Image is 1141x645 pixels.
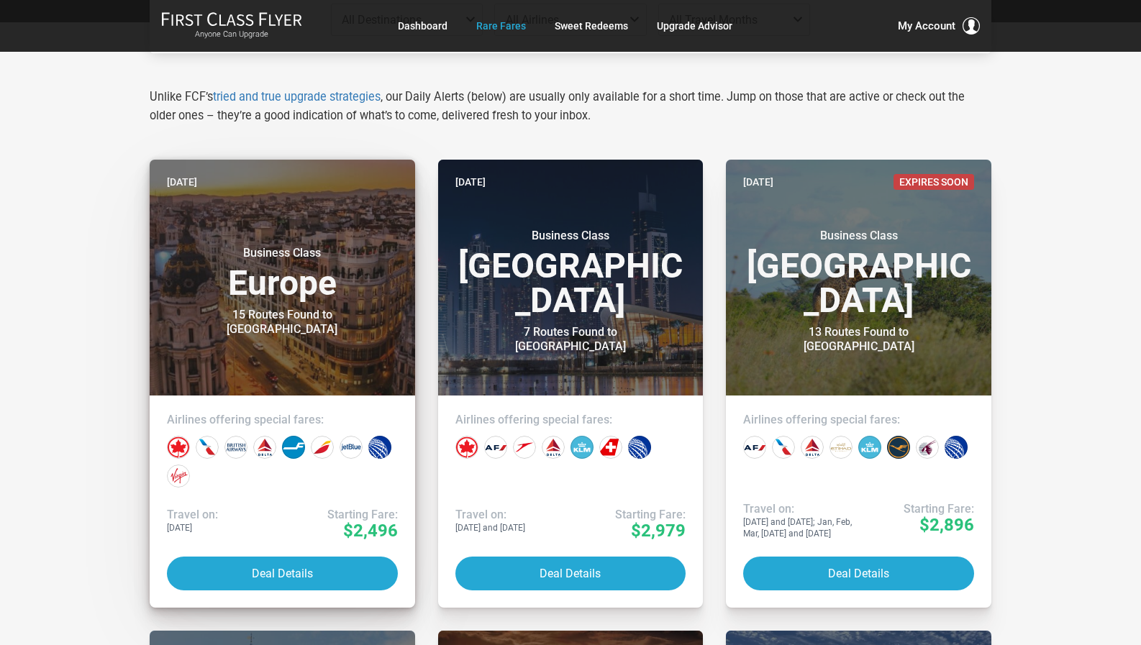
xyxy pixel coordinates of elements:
div: Lufthansa [887,436,910,459]
div: Air France [743,436,766,459]
div: Swiss [599,436,622,459]
div: KLM [570,436,594,459]
small: Business Class [769,229,949,243]
small: Business Class [192,246,372,260]
button: My Account [898,17,980,35]
div: United [368,436,391,459]
div: Qatar [916,436,939,459]
time: [DATE] [743,174,773,190]
p: Unlike FCF’s , our Daily Alerts (below) are usually only available for a short time. Jump on thos... [150,88,991,125]
div: American Airlines [196,436,219,459]
div: 15 Routes Found to [GEOGRAPHIC_DATA] [192,308,372,337]
div: Air France [484,436,507,459]
h4: Airlines offering special fares: [743,413,974,427]
a: First Class FlyerAnyone Can Upgrade [161,12,302,40]
div: Etihad [829,436,853,459]
button: Deal Details [743,557,974,590]
div: American Airlines [772,436,795,459]
div: KLM [858,436,881,459]
h3: Europe [167,246,398,301]
h3: [GEOGRAPHIC_DATA] [743,229,974,318]
div: 13 Routes Found to [GEOGRAPHIC_DATA] [769,325,949,354]
span: My Account [898,17,955,35]
div: Air Canada [455,436,478,459]
span: Expires Soon [894,174,974,190]
img: First Class Flyer [161,12,302,27]
a: [DATE]Business Class[GEOGRAPHIC_DATA]7 Routes Found to [GEOGRAPHIC_DATA]Airlines offering special... [438,160,704,608]
div: Finnair [282,436,305,459]
a: Sweet Redeems [555,13,628,39]
div: United [628,436,651,459]
small: Anyone Can Upgrade [161,29,302,40]
div: 7 Routes Found to [GEOGRAPHIC_DATA] [481,325,660,354]
a: [DATE]Expires SoonBusiness Class[GEOGRAPHIC_DATA]13 Routes Found to [GEOGRAPHIC_DATA]Airlines off... [726,160,991,608]
a: [DATE]Business ClassEurope15 Routes Found to [GEOGRAPHIC_DATA]Airlines offering special fares:Tra... [150,160,415,608]
div: British Airways [224,436,247,459]
button: Deal Details [167,557,398,590]
div: Air Canada [167,436,190,459]
time: [DATE] [455,174,486,190]
a: Upgrade Advisor [657,13,732,39]
div: JetBlue [340,436,363,459]
div: Delta Airlines [253,436,276,459]
div: Iberia [311,436,334,459]
time: [DATE] [167,174,197,190]
h4: Airlines offering special fares: [455,413,686,427]
h3: [GEOGRAPHIC_DATA] [455,229,686,318]
button: Deal Details [455,557,686,590]
h4: Airlines offering special fares: [167,413,398,427]
a: Dashboard [398,13,447,39]
div: Delta Airlines [801,436,824,459]
a: tried and true upgrade strategies [213,90,381,104]
a: Rare Fares [476,13,526,39]
div: Virgin Atlantic [167,465,190,488]
div: United [945,436,968,459]
div: Delta Airlines [542,436,565,459]
div: Austrian Airlines‎ [513,436,536,459]
small: Business Class [481,229,660,243]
